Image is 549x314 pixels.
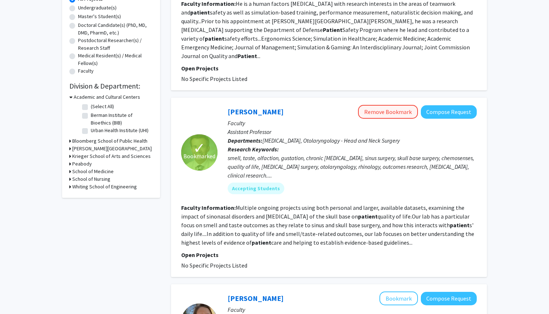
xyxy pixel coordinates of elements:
span: No Specific Projects Listed [181,75,247,82]
button: Compose Request to Kristin Riekert [421,292,477,305]
a: [PERSON_NAME] [228,294,284,303]
b: patient [450,221,469,229]
b: patient [358,213,378,220]
h3: [PERSON_NAME][GEOGRAPHIC_DATA] [72,145,152,152]
b: patient [252,239,271,246]
a: [PERSON_NAME] [228,107,284,116]
button: Compose Request to Nicholas Rowan [421,105,477,119]
div: smell, taste, olfaction, gustation, chronic [MEDICAL_DATA], sinus surgery, skull base surgery, ch... [228,154,477,180]
span: ✓ [193,144,206,152]
button: Remove Bookmark [358,105,418,119]
label: Faculty [78,67,94,75]
h3: Academic and Cultural Centers [74,93,140,101]
h3: Bloomberg School of Public Health [72,137,147,145]
label: (Select All) [91,103,114,110]
p: Assistant Professor [228,127,477,136]
b: patient [205,35,224,42]
label: Postdoctoral Researcher(s) / Research Staff [78,37,153,52]
b: Research Keywords: [228,146,279,153]
b: patient [190,9,210,16]
mat-chip: Accepting Students [228,183,284,194]
b: Departments: [228,137,263,144]
label: Berman Institute of Bioethics (BIB) [91,111,151,127]
span: [MEDICAL_DATA], Otolaryngology - Head and Neck Surgery [263,137,400,144]
iframe: Chat [5,281,31,309]
b: Faculty Information: [181,204,236,211]
h3: Krieger School of Arts and Sciences [72,152,151,160]
h3: School of Medicine [72,168,114,175]
b: Patient [237,52,257,60]
p: Faculty [228,305,477,314]
p: Faculty [228,119,477,127]
h2: Division & Department: [69,82,153,90]
label: Urban Health Institute (UHI) [91,127,149,134]
label: Medical Resident(s) / Medical Fellow(s) [78,52,153,67]
h3: Whiting School of Engineering [72,183,137,191]
h3: School of Nursing [72,175,110,183]
p: Open Projects [181,64,477,73]
label: Master's Student(s) [78,13,121,20]
b: Patient [323,26,342,33]
h3: Peabody [72,160,92,168]
label: Undergraduate(s) [78,4,117,12]
p: Open Projects [181,250,477,259]
label: Doctoral Candidate(s) (PhD, MD, DMD, PharmD, etc.) [78,21,153,37]
span: Bookmarked [183,152,215,160]
button: Add Kristin Riekert to Bookmarks [379,291,418,305]
fg-read-more: Multiple ongoing projects using both personal and larger, available datasets, examining the impac... [181,204,474,246]
span: No Specific Projects Listed [181,262,247,269]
